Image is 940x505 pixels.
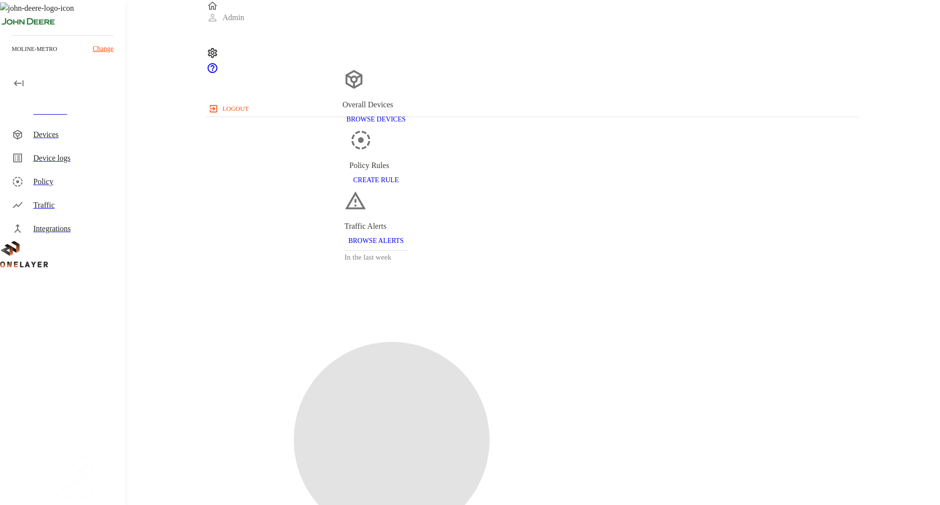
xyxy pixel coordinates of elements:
[207,101,252,117] button: logout
[344,236,407,244] a: BROWSE ALERTS
[350,175,403,184] a: CREATE RULE
[207,101,858,117] a: logout
[350,171,403,190] button: CREATE RULE
[350,160,403,171] div: Policy Rules
[344,220,407,232] div: Traffic Alerts
[207,67,218,75] a: onelayer-support
[222,12,244,24] p: Admin
[207,67,218,75] span: Support Portal
[343,111,410,129] button: BROWSE DEVICES
[344,232,407,250] button: BROWSE ALERTS
[344,251,407,264] h3: In the last week
[343,115,410,123] a: BROWSE DEVICES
